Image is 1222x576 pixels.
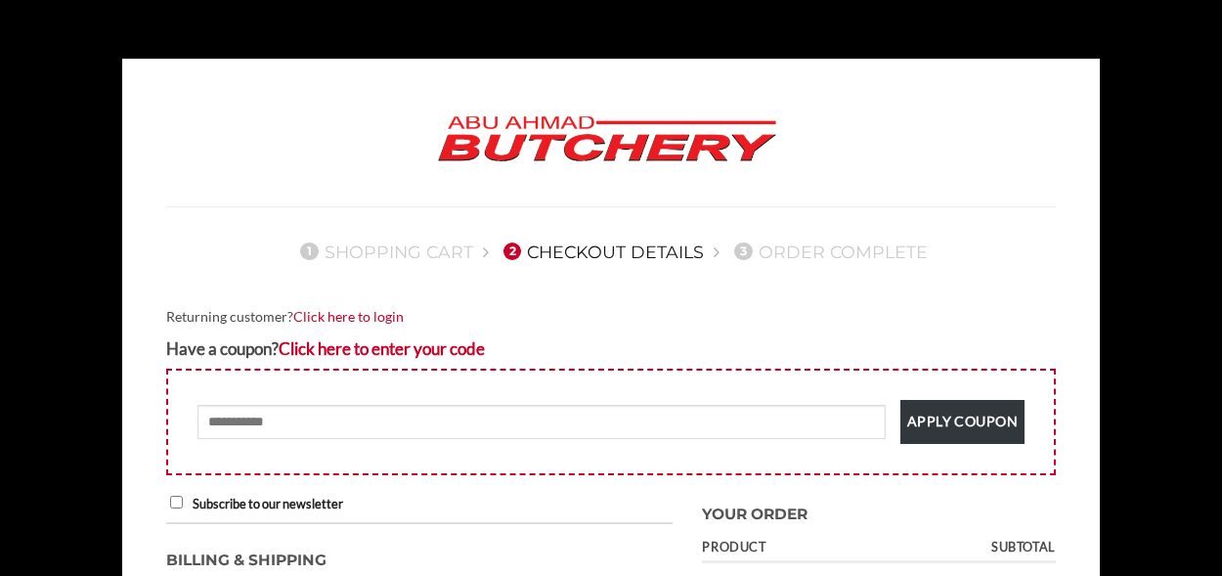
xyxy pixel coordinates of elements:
[970,535,1056,563] th: Subtotal
[294,242,473,262] a: 1Shopping Cart
[421,103,793,177] img: Abu Ahmad Butchery
[166,226,1056,277] nav: Checkout steps
[702,493,1056,527] h3: Your order
[702,535,970,563] th: Product
[193,496,343,511] span: Subscribe to our newsletter
[300,243,318,260] span: 1
[166,306,1056,329] div: Returning customer?
[279,338,485,359] a: Enter your coupon code
[900,400,1025,444] button: Apply coupon
[293,308,404,325] a: Click here to login
[166,539,673,573] h3: Billing & Shipping
[498,242,705,262] a: 2Checkout details
[503,243,521,260] span: 2
[170,496,183,509] input: Subscribe to our newsletter
[166,335,1056,362] div: Have a coupon?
